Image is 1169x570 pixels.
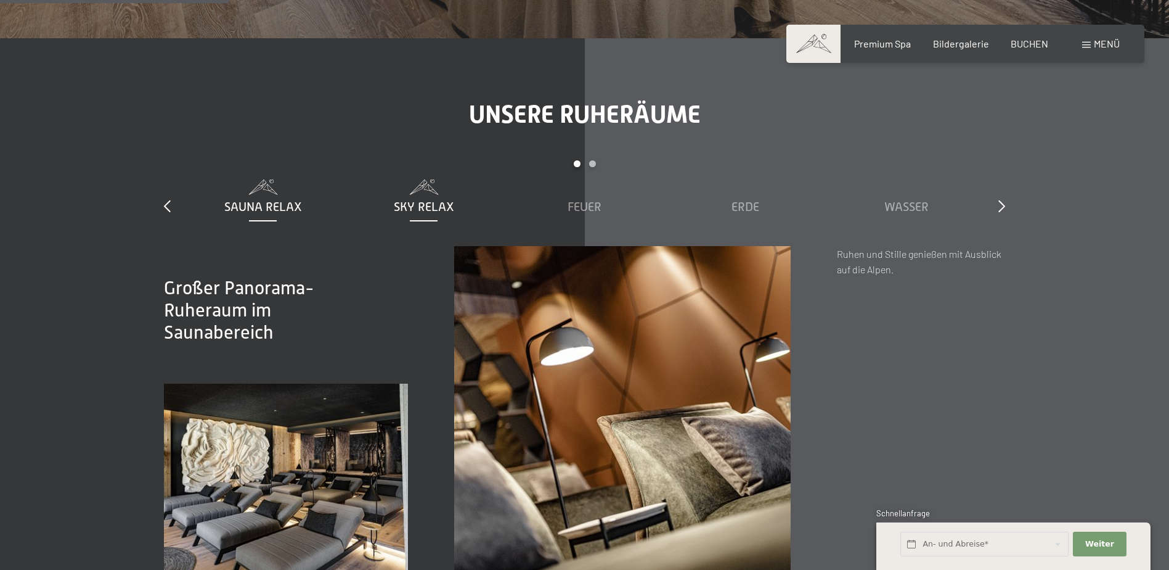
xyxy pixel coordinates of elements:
[182,160,987,180] div: Carousel Pagination
[731,200,759,213] span: Erde
[884,200,929,213] span: Wasser
[1073,532,1126,557] button: Weiter
[469,100,701,129] span: Unsere Ruheräume
[589,160,596,167] div: Carousel Page 2
[568,200,601,213] span: Feuer
[1094,38,1120,49] span: Menü
[224,200,302,213] span: Sauna Relax
[574,160,580,167] div: Carousel Page 1 (Current Slide)
[1011,38,1048,49] a: BUCHEN
[164,278,314,343] span: Großer Panorama-Ruheraum im Saunabereich
[1085,539,1114,550] span: Weiter
[394,200,454,213] span: Sky Relax
[933,38,989,49] a: Bildergalerie
[854,38,911,49] a: Premium Spa
[876,508,930,518] span: Schnellanfrage
[837,246,1005,278] p: Ruhen und Stille genießen mit Ausblick auf die Alpen.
